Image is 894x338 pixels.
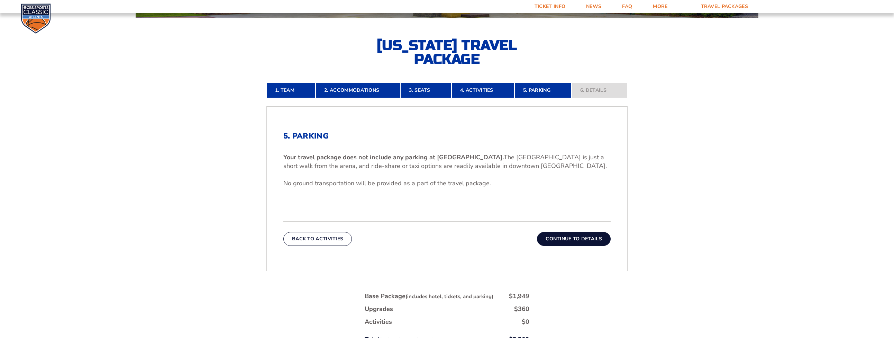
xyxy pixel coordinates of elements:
[283,153,504,161] b: Your travel package does not include any parking at [GEOGRAPHIC_DATA].
[283,179,611,188] p: No ground transportation will be provided as a part of the travel package.
[522,318,529,326] div: $0
[283,153,611,170] p: The [GEOGRAPHIC_DATA] is just a short walk from the arena, and ride-share or taxi options are rea...
[537,232,611,246] button: Continue To Details
[400,83,451,98] a: 3. Seats
[509,292,529,301] div: $1,949
[283,232,352,246] button: Back To Activities
[365,318,392,326] div: Activities
[365,305,393,313] div: Upgrades
[283,132,611,141] h2: 5. Parking
[514,305,529,313] div: $360
[266,83,316,98] a: 1. Team
[405,293,493,300] small: (includes hotel, tickets, and parking)
[316,83,400,98] a: 2. Accommodations
[21,3,51,34] img: CBS Sports Classic
[371,38,523,66] h2: [US_STATE] Travel Package
[365,292,493,301] div: Base Package
[451,83,514,98] a: 4. Activities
